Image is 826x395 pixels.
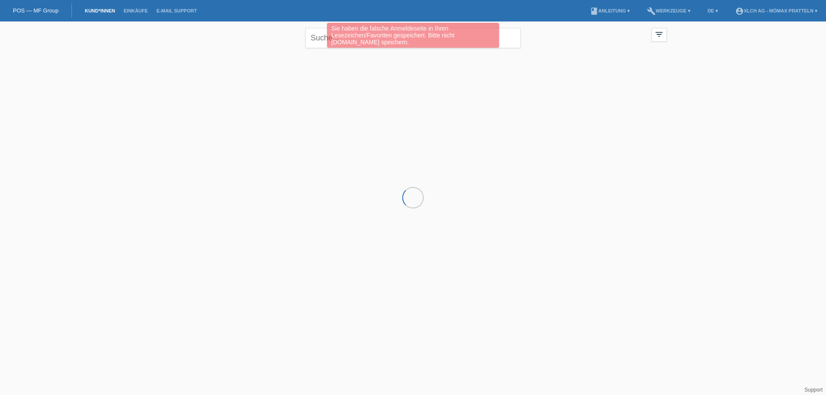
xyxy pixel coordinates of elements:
[731,8,822,13] a: account_circleXLCH AG - Mömax Pratteln ▾
[735,7,744,15] i: account_circle
[590,7,598,15] i: book
[703,8,722,13] a: DE ▾
[13,7,59,14] a: POS — MF Group
[586,8,634,13] a: bookAnleitung ▾
[327,23,499,48] div: Sie haben die falsche Anmeldeseite in Ihren Lesezeichen/Favoriten gespeichert. Bitte nicht [DOMAI...
[119,8,152,13] a: Einkäufe
[152,8,201,13] a: E-Mail Support
[647,7,656,15] i: build
[804,387,823,393] a: Support
[643,8,695,13] a: buildWerkzeuge ▾
[80,8,119,13] a: Kund*innen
